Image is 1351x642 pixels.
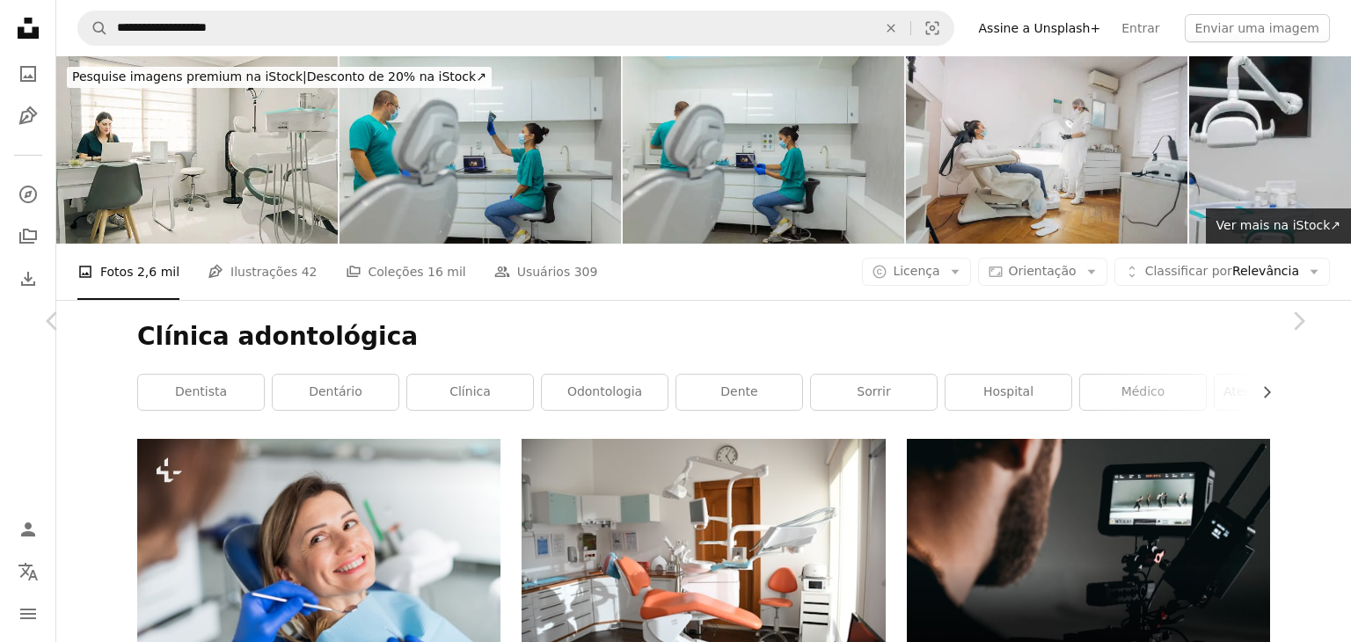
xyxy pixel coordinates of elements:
a: Próximo [1245,237,1351,405]
button: Idioma [11,554,46,589]
a: Assine a Unsplash+ [968,14,1112,42]
span: 42 [302,262,318,281]
a: Atendimento odontológico [1215,375,1340,410]
span: Relevância [1145,263,1299,281]
img: Dois dentistas fazem um diagnóstico [623,56,904,244]
button: Pesquise na Unsplash [78,11,108,45]
button: Pesquisa visual [911,11,953,45]
a: Coleções 16 mil [346,244,466,300]
img: Dentista da mulher que usa o desktop na clínica moderna [56,56,338,244]
button: Enviar uma imagem [1185,14,1330,42]
a: Entrar [1111,14,1170,42]
a: clínica [407,375,533,410]
button: Orientação [978,258,1107,286]
a: Explorar [11,177,46,212]
span: 16 mil [427,262,466,281]
a: Usuários 309 [494,244,598,300]
span: Desconto de 20% na iStock ↗ [72,69,486,84]
span: 309 [574,262,598,281]
a: Uma mulher tem um check-up odontológico anual em cirurgia de dentista. [137,551,500,567]
a: hospital [946,375,1071,410]
h1: Clínica adontológica [137,321,1270,353]
a: Fotos [11,56,46,91]
a: cadeira de massagem vermelha e branca [522,551,885,567]
a: Entrar / Cadastrar-se [11,512,46,547]
a: Ilustrações [11,98,46,134]
a: dente [676,375,802,410]
span: Licença [893,264,939,278]
img: Mulher em tratamento pedicure [906,56,1187,244]
button: Limpar [872,11,910,45]
a: dentista [138,375,264,410]
span: Orientação [1009,264,1077,278]
button: Licença [862,258,970,286]
button: Menu [11,596,46,631]
button: Classificar porRelevância [1114,258,1330,286]
a: dentário [273,375,398,410]
span: Classificar por [1145,264,1232,278]
span: Pesquise imagens premium na iStock | [72,69,307,84]
a: Coleções [11,219,46,254]
a: médico [1080,375,1206,410]
a: Pesquise imagens premium na iStock|Desconto de 20% na iStock↗ [56,56,502,98]
a: sorrir [811,375,937,410]
a: odontologia [542,375,668,410]
a: Ver mais na iStock↗ [1206,208,1351,244]
img: Dois dentistas fazem um diagnóstico. Conceito de especialização odontológica. [340,56,621,244]
span: Ver mais na iStock ↗ [1216,218,1340,232]
a: Ilustrações 42 [208,244,317,300]
form: Pesquise conteúdo visual em todo o site [77,11,954,46]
